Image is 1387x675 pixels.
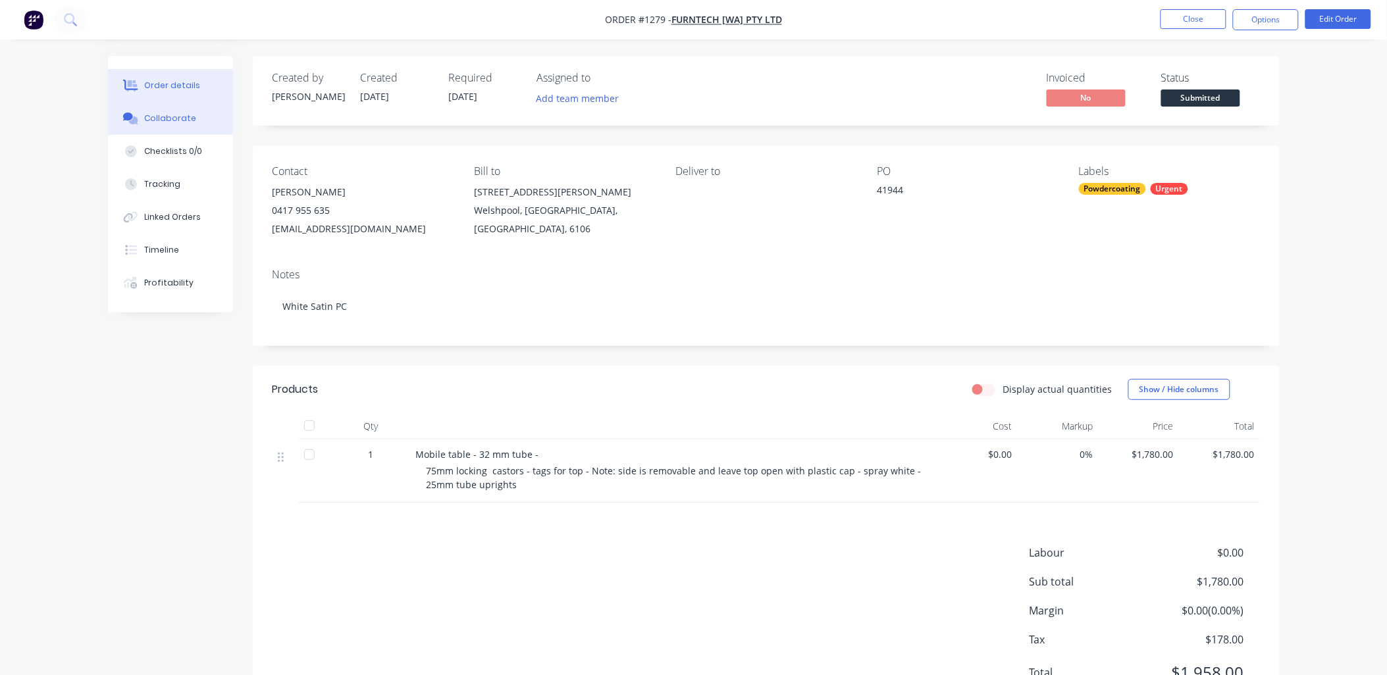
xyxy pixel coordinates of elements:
div: Assigned to [537,72,669,84]
div: Bill to [474,165,654,178]
div: Status [1161,72,1260,84]
button: Edit Order [1305,9,1371,29]
div: Required [449,72,521,84]
div: Markup [1018,413,1099,439]
div: [PERSON_NAME]0417 955 635[EMAIL_ADDRESS][DOMAIN_NAME] [273,183,453,238]
div: Created by [273,72,345,84]
div: Qty [332,413,411,439]
label: Display actual quantities [1003,382,1112,396]
button: Submitted [1161,89,1240,109]
div: [STREET_ADDRESS][PERSON_NAME] [474,183,654,201]
span: $0.00 [943,447,1013,461]
div: Created [361,72,433,84]
span: 0% [1023,447,1093,461]
div: Urgent [1151,183,1188,195]
span: $1,780.00 [1184,447,1255,461]
div: Deliver to [675,165,856,178]
span: [DATE] [361,90,390,103]
div: Contact [273,165,453,178]
button: Options [1233,9,1299,30]
div: Timeline [144,244,179,256]
img: Factory [24,10,43,30]
div: Collaborate [144,113,196,124]
div: [EMAIL_ADDRESS][DOMAIN_NAME] [273,220,453,238]
span: Submitted [1161,89,1240,106]
div: [PERSON_NAME] [273,89,345,103]
span: [DATE] [449,90,478,103]
button: Add team member [537,89,627,107]
span: Margin [1030,603,1147,618]
div: [PERSON_NAME] [273,183,453,201]
span: Order #1279 - [605,14,671,26]
div: [STREET_ADDRESS][PERSON_NAME]Welshpool, [GEOGRAPHIC_DATA], [GEOGRAPHIC_DATA], 6106 [474,183,654,238]
span: $0.00 ( 0.00 %) [1146,603,1243,618]
div: Products [273,382,319,397]
span: 1 [369,447,374,461]
button: Order details [108,69,233,102]
button: Checklists 0/0 [108,135,233,168]
div: Cost [937,413,1018,439]
span: 75mm locking castors - tags for top - Note: side is removable and leave top open with plastic cap... [427,464,924,491]
span: $1,780.00 [1146,574,1243,589]
span: $178.00 [1146,632,1243,647]
button: Linked Orders [108,201,233,234]
span: Tax [1030,632,1147,647]
span: $0.00 [1146,545,1243,561]
div: Labels [1079,165,1259,178]
span: Sub total [1030,574,1147,589]
div: 41944 [877,183,1042,201]
div: Tracking [144,178,180,190]
span: $1,780.00 [1104,447,1174,461]
div: Price [1099,413,1180,439]
div: Notes [273,268,1260,281]
div: Order details [144,80,200,91]
button: Profitability [108,266,233,299]
div: Profitability [144,277,194,289]
div: White Satin PC [273,286,1260,326]
div: Linked Orders [144,211,201,223]
button: Close [1161,9,1226,29]
div: PO [877,165,1058,178]
button: Tracking [108,168,233,201]
div: Welshpool, [GEOGRAPHIC_DATA], [GEOGRAPHIC_DATA], 6106 [474,201,654,238]
a: Furntech [WA] Pty Ltd [671,14,782,26]
div: Invoiced [1047,72,1145,84]
span: No [1047,89,1126,106]
button: Collaborate [108,102,233,135]
div: Checklists 0/0 [144,145,202,157]
div: Powdercoating [1079,183,1146,195]
button: Add team member [529,89,626,107]
button: Show / Hide columns [1128,379,1230,400]
span: Labour [1030,545,1147,561]
div: Total [1179,413,1260,439]
button: Timeline [108,234,233,266]
div: 0417 955 635 [273,201,453,220]
span: Mobile table - 32 mm tube - [416,448,539,461]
